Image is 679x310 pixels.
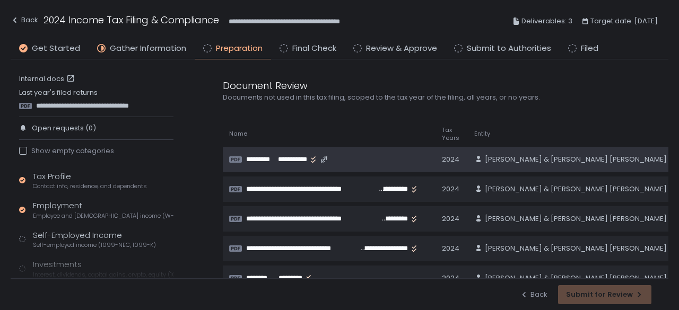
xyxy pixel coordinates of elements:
[474,130,490,138] span: Entity
[485,244,667,253] span: [PERSON_NAME] & [PERSON_NAME] [PERSON_NAME]
[33,171,147,191] div: Tax Profile
[33,259,173,279] div: Investments
[590,15,658,28] span: Target date: [DATE]
[467,42,551,55] span: Submit to Authorities
[33,182,147,190] span: Contact info, residence, and dependents
[581,42,598,55] span: Filed
[521,15,572,28] span: Deliverables: 3
[11,14,38,26] div: Back
[110,42,186,55] span: Gather Information
[520,290,547,299] div: Back
[366,42,437,55] span: Review & Approve
[33,241,156,249] span: Self-employed income (1099-NEC, 1099-K)
[485,214,667,224] span: [PERSON_NAME] & [PERSON_NAME] [PERSON_NAME]
[33,200,173,220] div: Employment
[11,13,38,30] button: Back
[223,78,668,93] div: Document Review
[19,74,77,84] a: Internal docs
[292,42,336,55] span: Final Check
[223,93,668,102] div: Documents not used in this tax filing, scoped to the tax year of the filing, all years, or no years.
[32,123,96,133] span: Open requests (0)
[485,184,667,194] span: [PERSON_NAME] & [PERSON_NAME] [PERSON_NAME]
[32,42,80,55] span: Get Started
[485,155,667,164] span: [PERSON_NAME] & [PERSON_NAME] [PERSON_NAME]
[19,88,173,110] div: Last year's filed returns
[33,229,156,250] div: Self-Employed Income
[33,212,173,220] span: Employee and [DEMOGRAPHIC_DATA] income (W-2s)
[43,13,219,27] h1: 2024 Income Tax Filing & Compliance
[485,273,667,283] span: [PERSON_NAME] & [PERSON_NAME] [PERSON_NAME]
[216,42,263,55] span: Preparation
[520,285,547,304] button: Back
[442,126,462,142] span: Tax Years
[33,271,173,279] span: Interest, dividends, capital gains, crypto, equity (1099s, K-1s)
[229,130,247,138] span: Name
